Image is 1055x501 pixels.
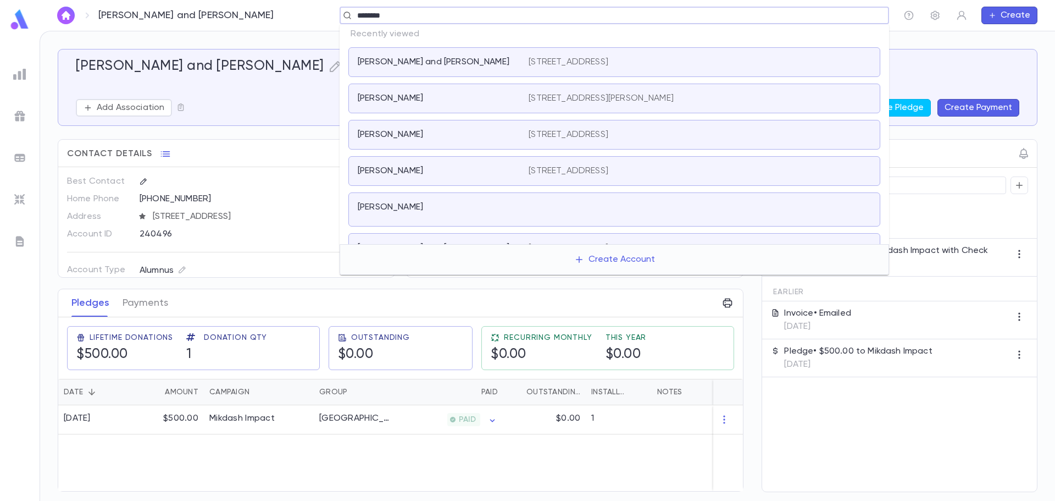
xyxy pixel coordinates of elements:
[67,173,130,190] p: Best Contact
[13,151,26,164] img: batches_grey.339ca447c9d9533ef1741baa751efc33.svg
[340,24,889,44] p: Recently viewed
[565,249,664,270] button: Create Account
[529,57,608,68] p: [STREET_ADDRESS]
[503,379,586,405] div: Outstanding
[358,57,509,68] p: [PERSON_NAME] and [PERSON_NAME]
[629,383,646,401] button: Sort
[606,333,647,342] span: This Year
[319,413,391,424] div: Jerusalem
[71,289,109,317] button: Pledges
[784,308,851,319] p: Invoice • Emailed
[90,333,173,342] span: Lifetime Donations
[491,346,592,363] h5: $0.00
[784,346,932,357] p: Pledge • $500.00 to Mikdash Impact
[83,383,101,401] button: Sort
[209,379,249,405] div: Campaign
[147,383,165,401] button: Sort
[529,243,608,254] p: [STREET_ADDRESS]
[464,383,481,401] button: Sort
[358,166,423,177] p: [PERSON_NAME]
[454,415,480,424] span: PAID
[504,333,592,342] span: Recurring Monthly
[98,9,274,21] p: [PERSON_NAME] and [PERSON_NAME]
[784,321,851,332] p: [DATE]
[773,288,804,296] span: Earlier
[123,289,168,317] button: Payments
[9,9,31,30] img: logo
[319,379,347,405] div: Group
[556,413,580,424] p: $0.00
[652,379,789,405] div: Notes
[856,99,931,117] button: Create Pledge
[67,148,152,159] span: Contact Details
[347,383,365,401] button: Sort
[76,99,172,117] button: Add Association
[606,346,647,363] h5: $0.00
[186,346,267,363] h5: 1
[140,225,331,242] div: 240496
[67,225,130,243] p: Account ID
[481,379,498,405] div: Paid
[314,379,396,405] div: Group
[97,102,164,113] p: Add Association
[67,261,130,279] p: Account Type
[67,208,130,225] p: Address
[76,58,324,75] h5: [PERSON_NAME] and [PERSON_NAME]
[657,379,682,405] div: Notes
[209,413,275,424] div: Mikdash Impact
[13,109,26,123] img: campaigns_grey.99e729a5f7ee94e3726e6486bddda8f1.svg
[64,379,83,405] div: Date
[784,359,932,370] p: [DATE]
[358,243,509,254] p: [PERSON_NAME] and [PERSON_NAME]
[526,379,580,405] div: Outstanding
[13,235,26,248] img: letters_grey.7941b92b52307dd3b8a917253454ce1c.svg
[64,413,91,424] div: [DATE]
[586,405,652,434] div: 1
[509,383,526,401] button: Sort
[204,333,267,342] span: Donation Qty
[67,190,130,208] p: Home Phone
[132,405,204,434] div: $500.00
[165,379,198,405] div: Amount
[132,379,204,405] div: Amount
[338,346,410,363] h5: $0.00
[204,379,314,405] div: Campaign
[58,379,132,405] div: Date
[358,202,423,213] p: [PERSON_NAME]
[148,211,387,222] span: [STREET_ADDRESS]
[586,379,652,405] div: Installments
[358,129,423,140] p: [PERSON_NAME]
[13,193,26,206] img: imports_grey.530a8a0e642e233f2baf0ef88e8c9fcb.svg
[358,93,423,104] p: [PERSON_NAME]
[529,166,608,177] p: [STREET_ADDRESS]
[59,11,73,20] img: home_white.a664292cf8c1dea59945f0da9f25487c.svg
[249,383,267,401] button: Sort
[529,93,674,104] p: [STREET_ADDRESS][PERSON_NAME]
[529,129,608,140] p: [STREET_ADDRESS]
[140,190,386,207] div: [PHONE_NUMBER]
[591,379,629,405] div: Installments
[937,99,1019,117] button: Create Payment
[76,346,173,363] h5: $500.00
[981,7,1037,24] button: Create
[140,263,186,277] div: Alumnus
[13,68,26,81] img: reports_grey.c525e4749d1bce6a11f5fe2a8de1b229.svg
[396,379,503,405] div: Paid
[351,333,410,342] span: Outstanding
